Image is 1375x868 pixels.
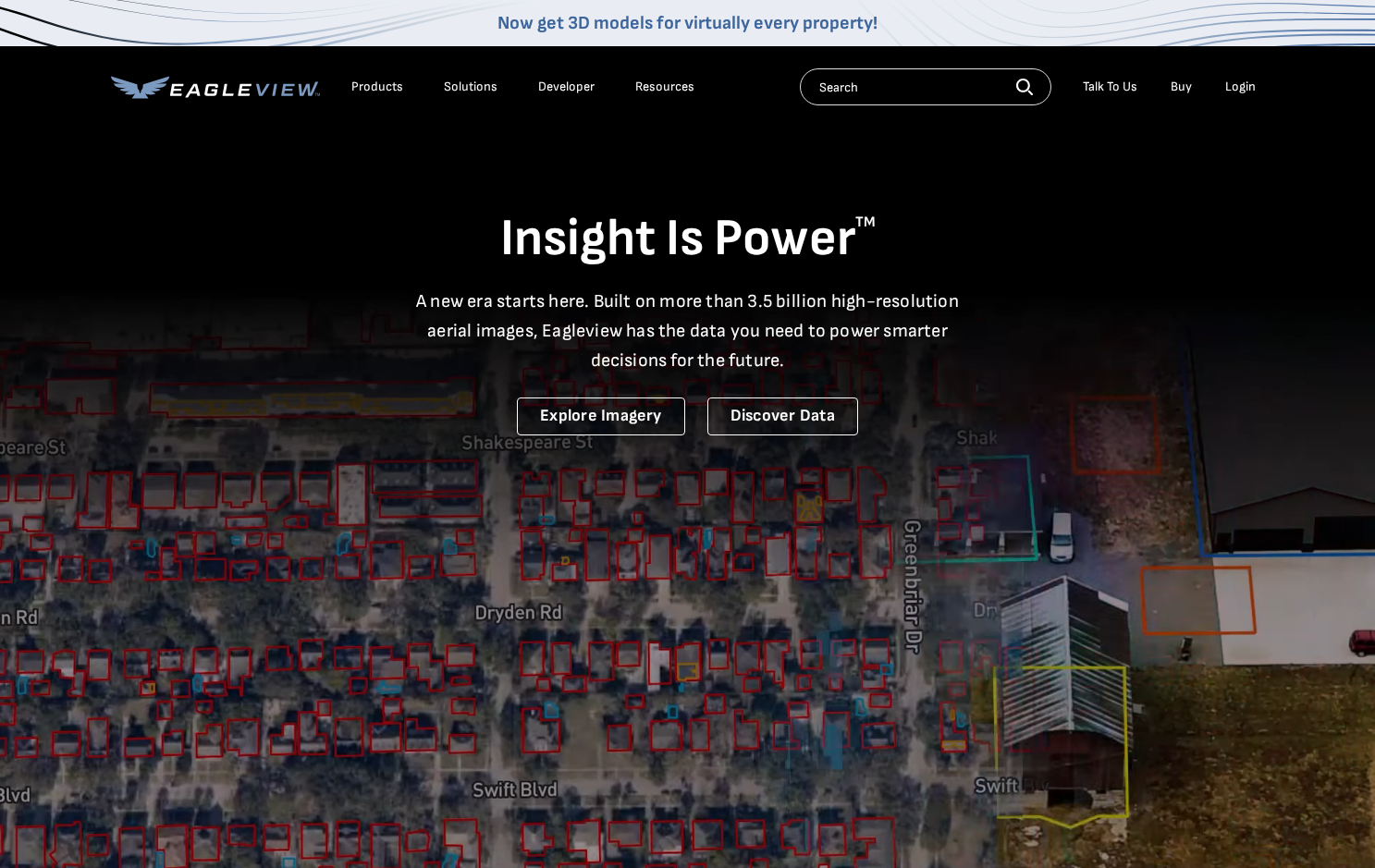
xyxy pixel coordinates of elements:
[517,397,685,435] a: Explore Imagery
[538,79,595,95] a: Developer
[855,214,876,231] sup: TM
[707,397,858,435] a: Discover Data
[351,79,403,95] div: Products
[800,68,1051,105] input: Search
[405,287,971,375] p: A new era starts here. Built on more than 3.5 billion high-resolution aerial images, Eagleview ha...
[1225,79,1256,95] div: Login
[444,79,497,95] div: Solutions
[635,79,694,95] div: Resources
[1171,79,1192,95] a: Buy
[497,12,878,34] a: Now get 3D models for virtually every property!
[111,207,1265,272] h1: Insight Is Power
[1083,79,1137,95] div: Talk To Us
